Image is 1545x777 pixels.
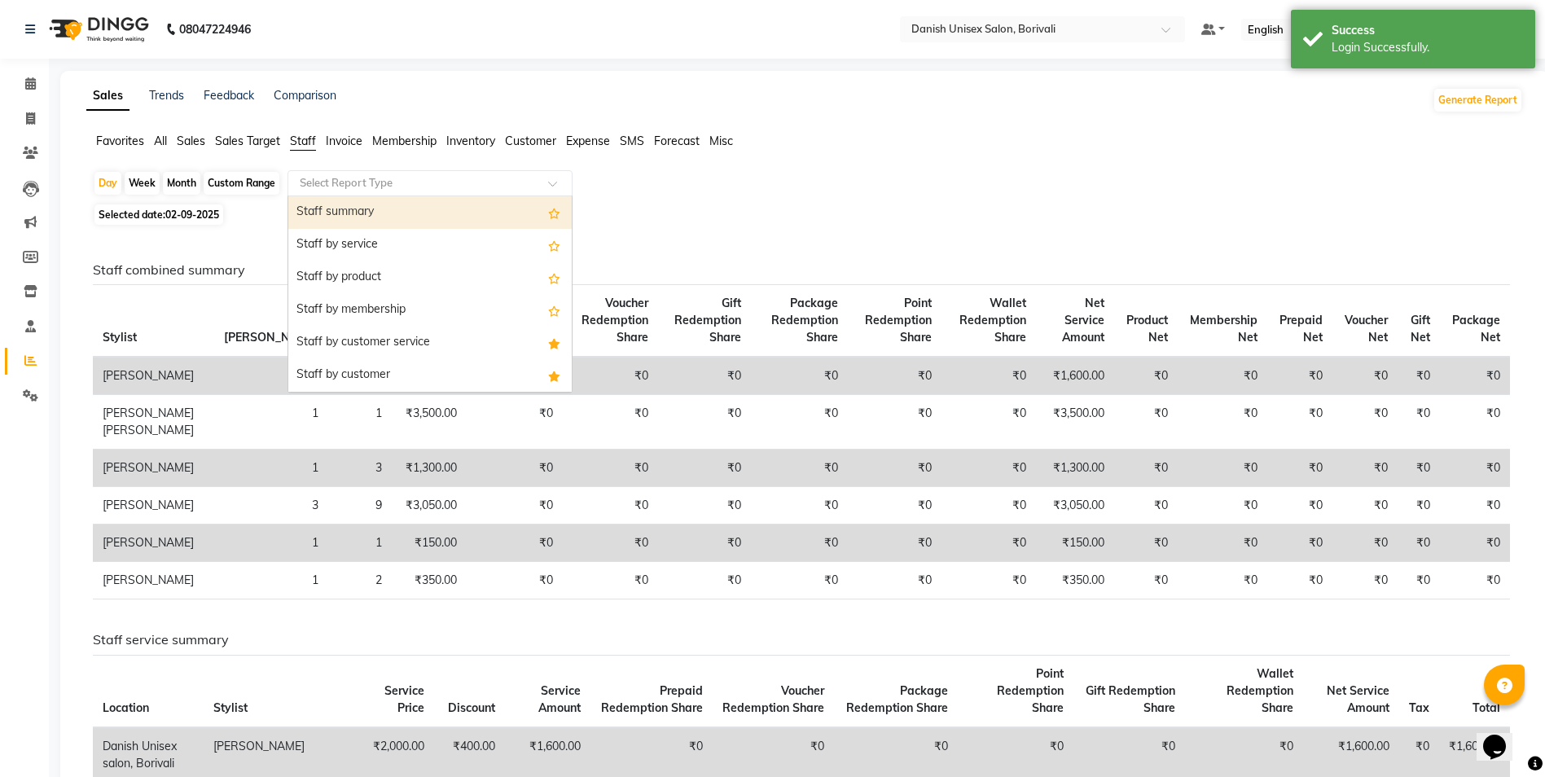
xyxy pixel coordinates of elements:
span: Invoice [326,134,362,148]
a: Sales [86,81,129,111]
span: Sales [177,134,205,148]
td: ₹0 [1267,487,1332,525]
span: Staff [290,134,316,148]
a: Trends [149,88,184,103]
div: Week [125,172,160,195]
span: Tax [1409,700,1429,715]
span: Gift Net [1411,313,1430,345]
td: ₹0 [1398,562,1439,599]
b: 08047224946 [179,7,251,52]
td: ₹0 [1332,395,1398,450]
td: ₹0 [1332,450,1398,487]
td: ₹0 [1332,487,1398,525]
span: Total [1473,700,1500,715]
td: [PERSON_NAME] [93,487,214,525]
td: ₹3,500.00 [1036,395,1113,450]
span: Add this report to Favorites List [548,301,560,320]
span: Net Service Amount [1062,296,1104,345]
div: Staff by customer service [288,327,572,359]
div: Staff summary [288,196,572,229]
span: Added to Favorites [548,366,560,385]
td: ₹0 [1267,357,1332,395]
td: ₹0 [467,562,563,599]
td: ₹0 [941,562,1037,599]
div: Login Successfully. [1332,39,1523,56]
td: ₹0 [467,525,563,562]
button: Generate Report [1434,89,1521,112]
h6: Staff service summary [93,632,1510,647]
td: ₹0 [1267,525,1332,562]
h6: Staff combined summary [93,262,1510,278]
span: Wallet Redemption Share [1227,666,1293,715]
span: Membership [372,134,437,148]
div: Staff by membership [288,294,572,327]
td: ₹0 [848,525,941,562]
td: ₹0 [1440,357,1510,395]
td: ₹0 [563,562,659,599]
span: Added to Favorites [548,333,560,353]
td: ₹0 [1178,395,1267,450]
div: Day [94,172,121,195]
td: ₹0 [563,357,659,395]
td: ₹0 [751,525,847,562]
td: ₹0 [1114,525,1178,562]
span: Stylist [213,700,248,715]
span: Voucher Redemption Share [582,296,648,345]
td: ₹0 [658,395,751,450]
span: All [154,134,167,148]
td: ₹0 [1178,525,1267,562]
span: Expense [566,134,610,148]
td: ₹0 [1332,562,1398,599]
span: [PERSON_NAME] [224,330,318,345]
span: Sales Target [215,134,280,148]
td: 1 [214,395,328,450]
span: Prepaid Net [1279,313,1323,345]
td: ₹0 [563,395,659,450]
td: 3 [214,487,328,525]
td: ₹1,300.00 [392,450,467,487]
span: Net Service Amount [1327,683,1389,715]
td: ₹0 [1114,395,1178,450]
td: ₹0 [751,562,847,599]
td: ₹150.00 [1036,525,1113,562]
span: Add this report to Favorites List [548,268,560,288]
td: ₹0 [1440,395,1510,450]
iframe: chat widget [1477,712,1529,761]
span: Package Net [1452,313,1500,345]
td: ₹0 [941,395,1037,450]
td: ₹0 [751,487,847,525]
td: ₹0 [1178,357,1267,395]
td: ₹0 [1114,357,1178,395]
td: ₹0 [1267,562,1332,599]
td: ₹0 [751,395,847,450]
td: ₹0 [658,450,751,487]
td: ₹0 [1440,562,1510,599]
td: [PERSON_NAME] [93,562,214,599]
td: ₹0 [1267,395,1332,450]
span: Package Redemption Share [846,683,948,715]
td: ₹0 [1178,487,1267,525]
td: ₹0 [658,487,751,525]
td: ₹0 [1178,562,1267,599]
td: ₹0 [1398,450,1439,487]
span: Point Redemption Share [997,666,1064,715]
td: ₹0 [1114,487,1178,525]
td: ₹0 [467,395,563,450]
td: ₹0 [848,357,941,395]
div: Staff by customer [288,359,572,392]
div: Custom Range [204,172,279,195]
td: ₹3,050.00 [392,487,467,525]
td: ₹3,500.00 [392,395,467,450]
span: Product Net [1126,313,1168,345]
img: logo [42,7,153,52]
td: ₹0 [1398,487,1439,525]
span: Customer [505,134,556,148]
ng-dropdown-panel: Options list [287,195,573,393]
span: Discount [448,700,495,715]
td: ₹150.00 [392,525,467,562]
td: ₹350.00 [1036,562,1113,599]
td: ₹0 [848,395,941,450]
td: ₹1,600.00 [1036,357,1113,395]
span: Stylist [103,330,137,345]
td: [PERSON_NAME] [93,357,214,395]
